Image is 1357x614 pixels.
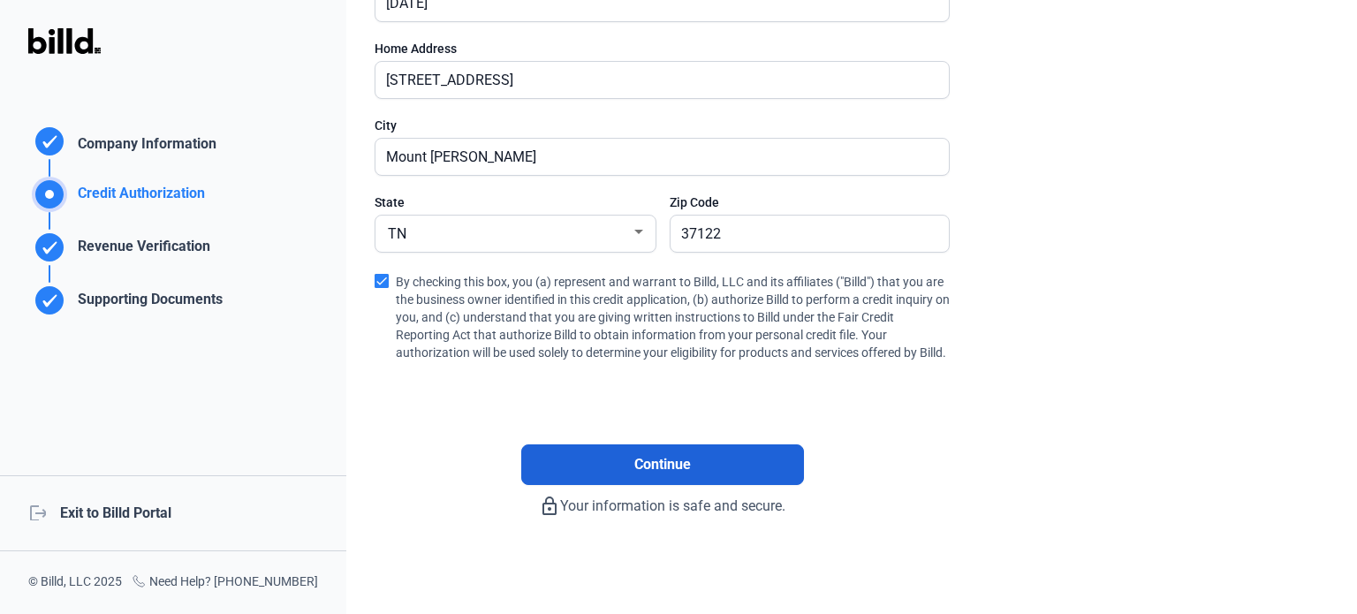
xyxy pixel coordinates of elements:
[132,572,318,593] div: Need Help? [PHONE_NUMBER]
[634,454,691,475] span: Continue
[28,572,122,593] div: © Billd, LLC 2025
[28,28,101,54] img: Billd Logo
[71,289,223,318] div: Supporting Documents
[670,193,950,211] div: Zip Code
[28,503,46,520] mat-icon: logout
[375,117,950,134] div: City
[388,225,406,242] span: TN
[375,40,950,57] div: Home Address
[539,496,560,517] mat-icon: lock_outline
[375,193,655,211] div: State
[521,444,804,485] button: Continue
[396,270,950,361] span: By checking this box, you (a) represent and warrant to Billd, LLC and its affiliates ("Billd") th...
[375,485,950,517] div: Your information is safe and secure.
[71,183,205,212] div: Credit Authorization
[71,133,216,159] div: Company Information
[71,236,210,265] div: Revenue Verification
